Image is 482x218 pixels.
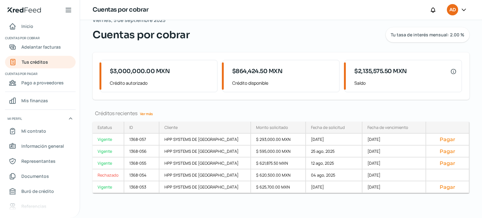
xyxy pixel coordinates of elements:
button: Pagar [431,160,464,166]
span: Crédito disponible [232,79,335,87]
a: Inicio [5,20,76,33]
div: Cliente [164,125,178,130]
div: 1368-055 [124,157,159,169]
div: $ 293,000.00 MXN [251,134,306,146]
div: [DATE] [362,169,426,181]
button: Pagar [431,184,464,190]
a: Vigente [93,134,124,146]
div: ID [129,125,133,130]
span: Mi perfil [8,116,22,121]
span: Pago a proveedores [21,79,64,87]
span: Crédito autorizado [110,79,212,87]
span: Representantes [21,157,56,165]
div: $ 620,500.00 MXN [251,169,306,181]
div: $ 595,000.00 MXN [251,146,306,157]
div: $ 621,875.50 MXN [251,157,306,169]
a: Ver más [137,109,155,119]
a: Buró de crédito [5,185,76,198]
span: Tu tasa de interés mensual: 2.00 % [391,33,464,37]
div: 12 ago, 2025 [306,157,363,169]
div: $ 625,700.00 MXN [251,181,306,193]
div: [DATE] [306,181,363,193]
div: 1368-054 [124,169,159,181]
span: Cuentas por pagar [5,71,75,77]
span: $2,135,575.50 MXN [354,67,407,76]
div: Monto solicitado [256,125,288,130]
span: Saldo [354,79,457,87]
div: 25 ago, 2025 [306,146,363,157]
div: HPP SYSTEMS DE [GEOGRAPHIC_DATA] [159,157,251,169]
a: Rechazado [93,169,124,181]
div: Estatus [98,125,112,130]
a: Documentos [5,170,76,183]
span: Inicio [21,22,33,30]
div: 1368-056 [124,146,159,157]
a: Referencias [5,200,76,213]
span: Viernes, 5 de septiembre 2025 [93,16,165,25]
button: Pagar [431,136,464,142]
div: Fecha de vencimiento [367,125,408,130]
h1: Cuentas por cobrar [93,5,148,14]
div: [DATE] [362,157,426,169]
a: Mi contrato [5,125,76,137]
span: Tus créditos [22,58,48,66]
span: AD [449,6,456,14]
span: Mis finanzas [21,97,48,104]
div: Créditos recientes [93,110,469,117]
span: Cuentas por cobrar [5,35,75,41]
div: Fecha de solicitud [311,125,345,130]
a: Información general [5,140,76,152]
button: Pagar [431,148,464,154]
a: Representantes [5,155,76,167]
div: [DATE] [362,181,426,193]
div: 1368-053 [124,181,159,193]
span: Buró de crédito [21,187,54,195]
span: Cuentas por cobrar [93,27,190,42]
span: Documentos [21,172,49,180]
a: Mis finanzas [5,94,76,107]
span: $3,000,000.00 MXN [110,67,170,76]
div: [DATE] [362,146,426,157]
div: HPP SYSTEMS DE [GEOGRAPHIC_DATA] [159,146,251,157]
span: Referencias [21,202,46,210]
a: Pago a proveedores [5,77,76,89]
span: $864,424.50 MXN [232,67,283,76]
a: Vigente [93,181,124,193]
div: 1368-057 [124,134,159,146]
span: Adelantar facturas [21,43,61,51]
a: Adelantar facturas [5,41,76,53]
span: Información general [21,142,64,150]
div: [DATE] [362,134,426,146]
div: HPP SYSTEMS DE [GEOGRAPHIC_DATA] [159,181,251,193]
a: Tus créditos [5,56,76,68]
div: HPP SYSTEMS DE [GEOGRAPHIC_DATA] [159,169,251,181]
div: [DATE] [306,134,363,146]
a: Vigente [93,157,124,169]
div: 04 ago, 2025 [306,169,363,181]
div: HPP SYSTEMS DE [GEOGRAPHIC_DATA] [159,134,251,146]
a: Vigente [93,146,124,157]
span: Mi contrato [21,127,46,135]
